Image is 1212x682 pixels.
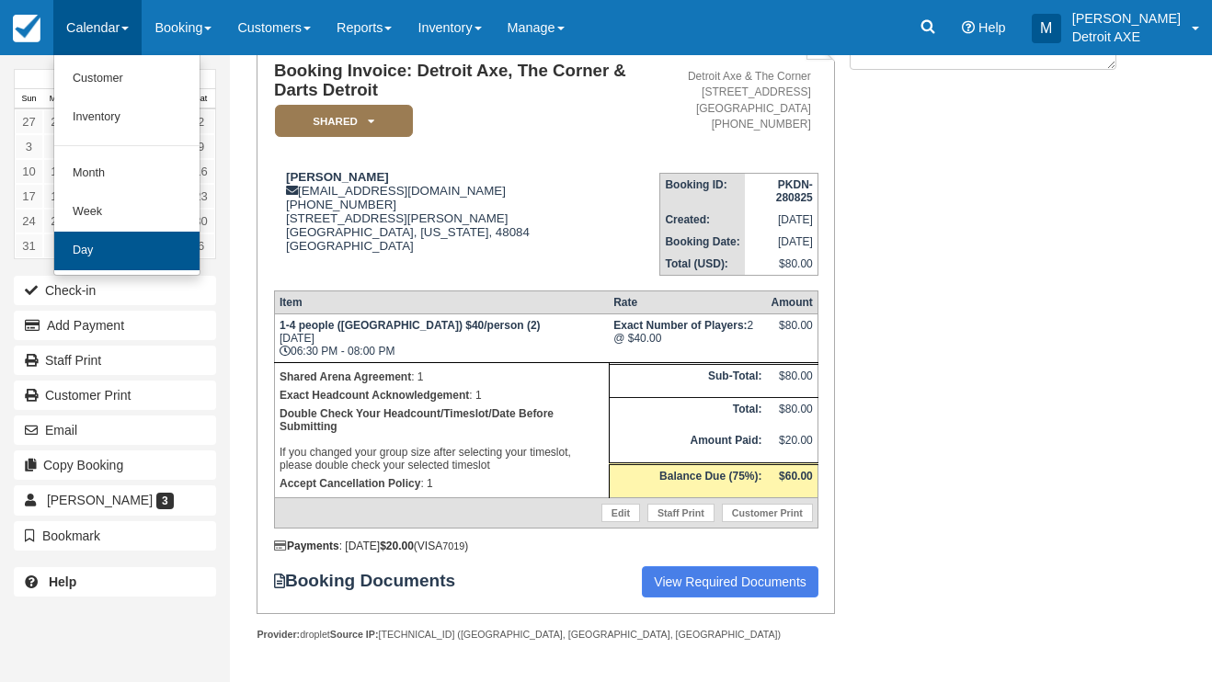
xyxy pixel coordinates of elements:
p: [PERSON_NAME] [1072,9,1181,28]
div: droplet [TECHNICAL_ID] ([GEOGRAPHIC_DATA], [GEOGRAPHIC_DATA], [GEOGRAPHIC_DATA]) [257,628,835,642]
th: Mon [43,89,72,109]
div: M [1032,14,1061,43]
button: Add Payment [14,311,216,340]
a: Help [14,567,216,597]
strong: 1-4 people ([GEOGRAPHIC_DATA]) $40/person (2) [280,319,541,332]
td: [DATE] [745,231,818,253]
a: 16 [187,159,215,184]
th: Booking ID: [660,173,745,209]
a: 10 [15,159,43,184]
p: : 1 [280,474,604,493]
strong: Exact Number of Players [613,319,747,332]
a: 9 [187,134,215,159]
strong: PKDN-280825 [776,178,813,204]
a: Staff Print [14,346,216,375]
a: Day [54,232,200,270]
a: Staff Print [647,504,715,522]
span: Help [978,20,1006,35]
th: Sub-Total: [609,364,766,397]
a: 31 [15,233,43,258]
span: [PERSON_NAME] [47,493,153,507]
td: $20.00 [766,429,818,463]
button: Email [14,415,216,445]
strong: Accept Cancellation Policy [280,477,420,490]
a: 2 [187,109,215,134]
a: 27 [15,109,43,134]
a: [PERSON_NAME] 3 [14,485,216,515]
button: Check-in [14,276,216,305]
strong: [PERSON_NAME] [286,170,389,184]
a: 3 [15,134,43,159]
a: 17 [15,184,43,209]
a: 6 [187,233,215,258]
a: Customer Print [722,504,813,522]
button: Copy Booking [14,450,216,480]
h1: Booking Invoice: Detroit Axe, The Corner & Darts Detroit [274,62,659,99]
td: [DATE] [745,209,818,231]
div: [EMAIL_ADDRESS][DOMAIN_NAME] [PHONE_NUMBER] [STREET_ADDRESS][PERSON_NAME] [GEOGRAPHIC_DATA], [US_... [274,170,659,276]
th: Sat [187,89,215,109]
td: 2 @ $40.00 [609,314,766,363]
p: : 1 [280,386,604,404]
div: $80.00 [771,319,812,347]
strong: Shared Arena Agreement [280,370,411,383]
div: : [DATE] (VISA ) [274,540,818,552]
strong: $20.00 [380,540,414,552]
strong: Payments [274,540,339,552]
strong: Source IP: [330,629,379,640]
address: Detroit Axe & The Corner [STREET_ADDRESS] [GEOGRAPHIC_DATA] [PHONE_NUMBER] [667,69,810,132]
p: : 1 [280,368,604,386]
a: 23 [187,184,215,209]
a: SHARED [274,104,406,138]
p: Detroit AXE [1072,28,1181,46]
th: Total: [609,397,766,429]
a: Inventory [54,98,200,137]
strong: Provider: [257,629,300,640]
ul: Calendar [53,55,200,276]
img: checkfront-main-nav-mini-logo.png [13,15,40,42]
b: Help [49,574,76,589]
span: 3 [156,493,174,509]
b: Double Check Your Headcount/Timeslot/Date Before Submitting [280,407,554,433]
a: Customer [54,60,200,98]
td: [DATE] 06:30 PM - 08:00 PM [274,314,609,363]
a: 1 [43,233,72,258]
i: Help [962,21,975,34]
td: $80.00 [766,397,818,429]
a: View Required Documents [642,566,818,597]
a: Customer Print [14,381,216,410]
th: Amount [766,291,818,314]
a: 24 [15,209,43,233]
p: If you changed your group size after selecting your timeslot, please double check your selected t... [280,404,604,474]
th: Sun [15,89,43,109]
a: Edit [601,504,640,522]
th: Amount Paid: [609,429,766,463]
a: 25 [43,209,72,233]
em: SHARED [275,105,413,137]
strong: Booking Documents [274,571,473,591]
a: Week [54,193,200,232]
strong: Exact Headcount Acknowledgement [280,389,469,402]
a: 4 [43,134,72,159]
a: Month [54,154,200,193]
th: Balance Due (75%): [609,463,766,498]
a: 18 [43,184,72,209]
a: 30 [187,209,215,233]
td: $80.00 [745,253,818,276]
strong: $60.00 [779,470,813,483]
td: $80.00 [766,364,818,397]
th: Created: [660,209,745,231]
a: 28 [43,109,72,134]
th: Item [274,291,609,314]
a: 11 [43,159,72,184]
small: 7019 [442,540,464,551]
button: Bookmark [14,521,216,551]
th: Total (USD): [660,253,745,276]
th: Rate [609,291,766,314]
th: Booking Date: [660,231,745,253]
